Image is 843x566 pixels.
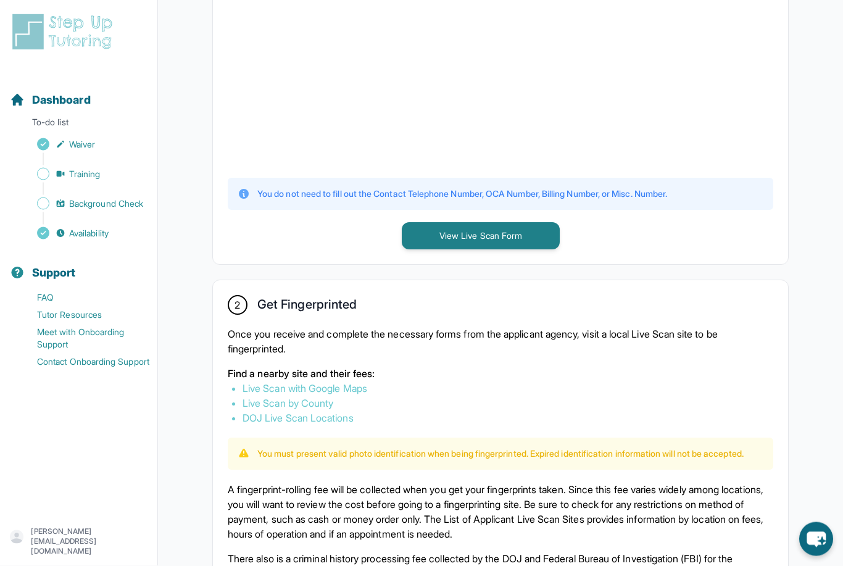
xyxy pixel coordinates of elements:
button: Support [5,244,152,286]
a: FAQ [10,289,157,306]
a: Dashboard [10,91,91,109]
button: Dashboard [5,72,152,114]
img: logo [10,12,120,52]
p: Find a nearby site and their fees: [228,367,773,381]
span: Waiver [69,138,95,151]
p: Once you receive and complete the necessary forms from the applicant agency, visit a local Live S... [228,327,773,357]
p: You do not need to fill out the Contact Telephone Number, OCA Number, Billing Number, or Misc. Nu... [257,188,667,201]
a: Tutor Resources [10,306,157,323]
button: View Live Scan Form [402,223,560,250]
a: Meet with Onboarding Support [10,323,157,353]
a: Waiver [10,136,157,153]
p: [PERSON_NAME][EMAIL_ADDRESS][DOMAIN_NAME] [31,526,147,556]
span: Background Check [69,198,143,210]
p: A fingerprint-rolling fee will be collected when you get your fingerprints taken. Since this fee ... [228,483,773,542]
a: Live Scan with Google Maps [243,383,367,395]
a: Availability [10,225,157,242]
button: [PERSON_NAME][EMAIL_ADDRESS][DOMAIN_NAME] [10,526,147,556]
span: Availability [69,227,109,239]
a: Training [10,165,157,183]
span: 2 [235,298,240,313]
p: You must present valid photo identification when being fingerprinted. Expired identification info... [257,448,744,460]
a: Live Scan by County [243,397,333,410]
span: Dashboard [32,91,91,109]
a: View Live Scan Form [402,230,560,242]
span: Training [69,168,101,180]
a: DOJ Live Scan Locations [243,412,354,425]
h2: Get Fingerprinted [257,298,357,317]
button: chat-button [799,522,833,556]
span: Support [32,264,76,281]
a: Contact Onboarding Support [10,353,157,370]
a: Background Check [10,195,157,212]
p: To-do list [5,116,152,133]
